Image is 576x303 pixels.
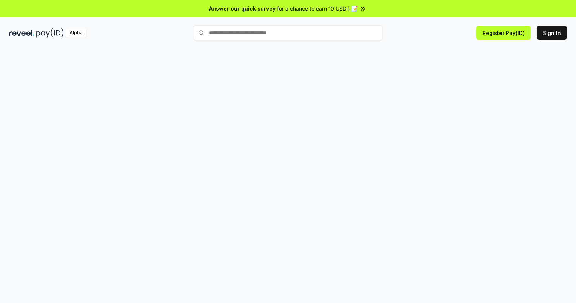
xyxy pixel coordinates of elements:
[209,5,276,12] span: Answer our quick survey
[537,26,567,40] button: Sign In
[277,5,358,12] span: for a chance to earn 10 USDT 📝
[9,28,34,38] img: reveel_dark
[476,26,531,40] button: Register Pay(ID)
[65,28,86,38] div: Alpha
[36,28,64,38] img: pay_id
